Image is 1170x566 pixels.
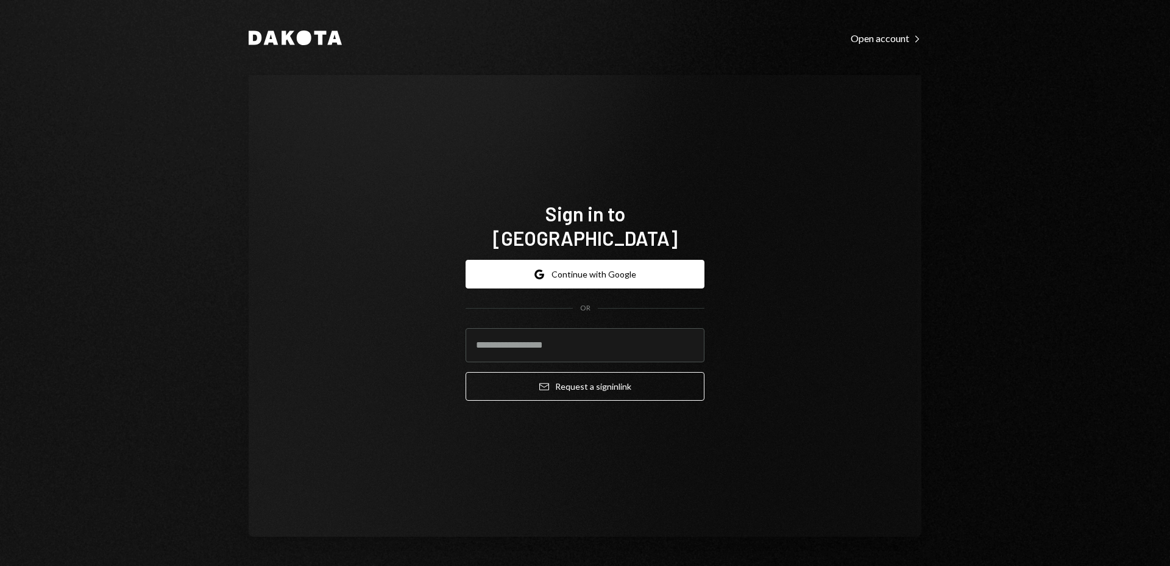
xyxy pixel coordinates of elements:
[851,31,921,45] a: Open account
[466,260,704,288] button: Continue with Google
[466,372,704,401] button: Request a signinlink
[466,201,704,250] h1: Sign in to [GEOGRAPHIC_DATA]
[851,32,921,45] div: Open account
[580,303,590,313] div: OR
